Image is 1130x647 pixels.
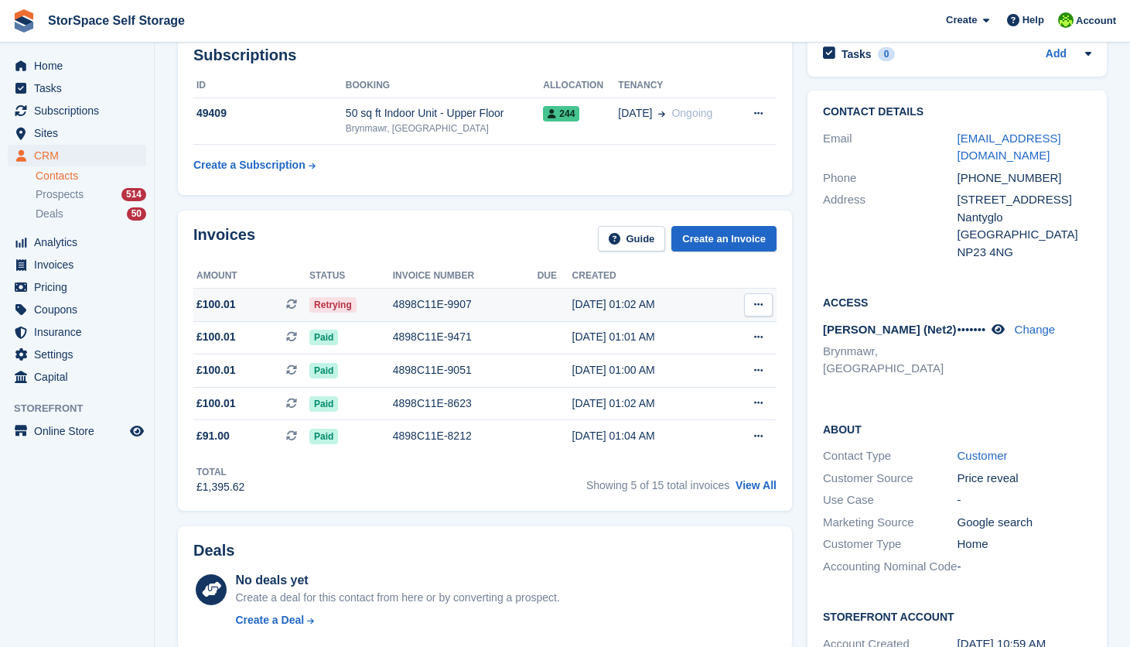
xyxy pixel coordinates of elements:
h2: Tasks [842,47,872,61]
h2: Invoices [193,226,255,252]
div: Use Case [823,491,958,509]
span: Prospects [36,187,84,202]
a: menu [8,299,146,320]
a: Add [1046,46,1067,63]
h2: Contact Details [823,106,1091,118]
a: menu [8,254,146,276]
a: Create an Invoice [671,226,777,252]
li: Brynmawr, [GEOGRAPHIC_DATA] [823,343,958,378]
div: Email [823,130,958,165]
div: Create a Deal [235,612,304,628]
span: Paid [309,429,338,444]
h2: About [823,421,1091,436]
div: 4898C11E-9907 [393,296,538,313]
th: Tenancy [618,74,736,98]
th: Status [309,264,393,289]
span: Online Store [34,420,127,442]
a: [EMAIL_ADDRESS][DOMAIN_NAME] [958,132,1061,163]
span: Paid [309,363,338,378]
div: 4898C11E-8623 [393,395,538,412]
div: Phone [823,169,958,187]
span: Subscriptions [34,100,127,122]
a: menu [8,231,146,253]
span: £100.01 [196,329,236,345]
span: Account [1076,13,1116,29]
div: 4898C11E-9051 [393,362,538,378]
a: StorSpace Self Storage [42,8,191,33]
span: Analytics [34,231,127,253]
div: NP23 4NG [958,244,1092,262]
div: [DATE] 01:02 AM [572,296,719,313]
span: Help [1022,12,1044,28]
a: Preview store [128,422,146,440]
span: Insurance [34,321,127,343]
a: menu [8,145,146,166]
a: Change [1015,323,1056,336]
th: Invoice number [393,264,538,289]
div: 49409 [193,105,346,122]
span: Home [34,55,127,77]
div: Total [196,465,244,479]
a: menu [8,366,146,388]
span: Deals [36,207,63,221]
th: Due [538,264,572,289]
div: Create a deal for this contact from here or by converting a prospect. [235,590,559,606]
div: [GEOGRAPHIC_DATA] [958,226,1092,244]
div: Accounting Nominal Code [823,558,958,576]
div: Brynmawr, [GEOGRAPHIC_DATA] [346,122,543,135]
a: menu [8,276,146,298]
a: Deals 50 [36,206,146,222]
a: menu [8,77,146,99]
a: menu [8,420,146,442]
a: View All [736,479,777,491]
th: Booking [346,74,543,98]
div: - [958,558,1092,576]
div: Customer Source [823,470,958,488]
span: £100.01 [196,395,236,412]
a: Contacts [36,169,146,183]
span: Coupons [34,299,127,320]
span: [DATE] [618,105,652,122]
span: Pricing [34,276,127,298]
h2: Deals [193,542,234,560]
div: [DATE] 01:00 AM [572,362,719,378]
span: Create [946,12,977,28]
th: ID [193,74,346,98]
div: [STREET_ADDRESS] [958,191,1092,209]
div: - [958,491,1092,509]
div: Google search [958,514,1092,532]
span: Paid [309,396,338,412]
div: [DATE] 01:04 AM [572,428,719,444]
a: menu [8,100,146,122]
div: Price reveal [958,470,1092,488]
span: Storefront [14,401,154,416]
span: 244 [543,106,579,122]
span: Settings [34,344,127,365]
a: Create a Deal [235,612,559,628]
div: [PHONE_NUMBER] [958,169,1092,187]
div: 514 [121,188,146,201]
div: No deals yet [235,571,559,590]
span: CRM [34,145,127,166]
span: £100.01 [196,296,236,313]
span: Retrying [309,297,357,313]
h2: Subscriptions [193,46,777,64]
div: [DATE] 01:01 AM [572,329,719,345]
a: menu [8,344,146,365]
th: Amount [193,264,309,289]
a: Create a Subscription [193,151,316,180]
div: Marketing Source [823,514,958,532]
div: 0 [878,47,896,61]
span: £100.01 [196,362,236,378]
div: 50 [127,207,146,221]
span: Showing 5 of 15 total invoices [586,479,729,491]
span: ••••••• [958,323,986,336]
a: Customer [958,449,1008,462]
th: Created [572,264,719,289]
span: Invoices [34,254,127,276]
h2: Storefront Account [823,608,1091,624]
a: menu [8,321,146,343]
span: Capital [34,366,127,388]
span: [PERSON_NAME] (Net2) [823,323,957,336]
div: 50 sq ft Indoor Unit - Upper Floor [346,105,543,122]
